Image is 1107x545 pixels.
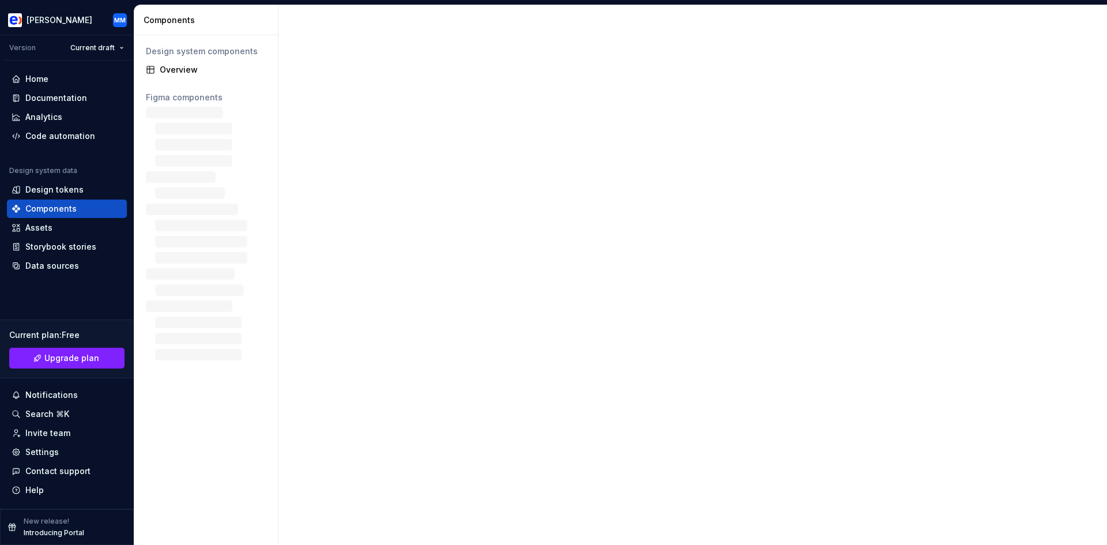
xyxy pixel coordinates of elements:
[7,462,127,480] button: Contact support
[24,517,69,526] p: New release!
[27,14,92,26] div: [PERSON_NAME]
[7,108,127,126] a: Analytics
[144,14,273,26] div: Components
[25,73,48,85] div: Home
[160,64,266,76] div: Overview
[7,70,127,88] a: Home
[146,46,266,57] div: Design system components
[25,389,78,401] div: Notifications
[25,408,69,420] div: Search ⌘K
[9,43,36,52] div: Version
[9,329,125,341] div: Current plan : Free
[7,405,127,423] button: Search ⌘K
[25,446,59,458] div: Settings
[25,260,79,272] div: Data sources
[7,219,127,237] a: Assets
[7,89,127,107] a: Documentation
[7,257,127,275] a: Data sources
[7,181,127,199] a: Design tokens
[2,7,131,32] button: [PERSON_NAME]MM
[25,465,91,477] div: Contact support
[44,352,99,364] span: Upgrade plan
[8,13,22,27] img: 5155e0eb-1ff9-4d7b-8e79-bc5a243d4efa.png
[25,222,52,234] div: Assets
[114,16,126,25] div: MM
[7,127,127,145] a: Code automation
[7,424,127,442] a: Invite team
[25,484,44,496] div: Help
[25,184,84,196] div: Design tokens
[25,241,96,253] div: Storybook stories
[24,528,84,538] p: Introducing Portal
[7,481,127,499] button: Help
[7,443,127,461] a: Settings
[146,92,266,103] div: Figma components
[7,200,127,218] a: Components
[25,111,62,123] div: Analytics
[7,386,127,404] button: Notifications
[9,166,77,175] div: Design system data
[141,61,271,79] a: Overview
[25,92,87,104] div: Documentation
[25,130,95,142] div: Code automation
[70,43,115,52] span: Current draft
[25,427,70,439] div: Invite team
[7,238,127,256] a: Storybook stories
[25,203,77,215] div: Components
[9,348,125,369] button: Upgrade plan
[65,40,129,56] button: Current draft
